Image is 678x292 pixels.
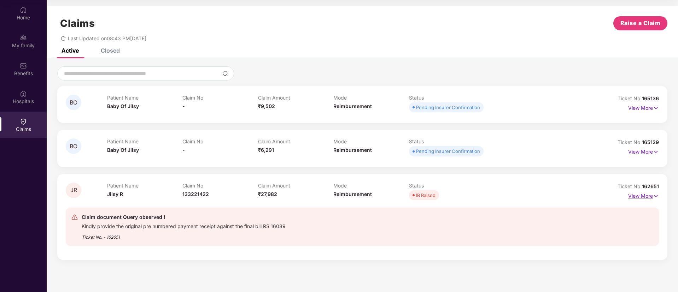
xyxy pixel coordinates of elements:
[653,104,659,112] img: svg+xml;base64,PHN2ZyB4bWxucz0iaHR0cDovL3d3dy53My5vcmcvMjAwMC9zdmciIHdpZHRoPSIxNyIgaGVpZ2h0PSIxNy...
[333,191,372,197] span: Reimbursement
[182,191,209,197] span: 133221422
[20,90,27,97] img: svg+xml;base64,PHN2ZyBpZD0iSG9zcGl0YWxzIiB4bWxucz0iaHR0cDovL3d3dy53My5vcmcvMjAwMC9zdmciIHdpZHRoPS...
[20,6,27,13] img: svg+xml;base64,PHN2ZyBpZD0iSG9tZSIgeG1sbnM9Imh0dHA6Ly93d3cudzMub3JnLzIwMDAvc3ZnIiB3aWR0aD0iMjAiIG...
[182,95,258,101] p: Claim No
[62,47,79,54] div: Active
[82,221,286,230] div: Kindly provide the original pre numbered payment receipt against the final bill RS 16089
[333,183,409,189] p: Mode
[333,147,372,153] span: Reimbursement
[333,138,409,144] p: Mode
[258,183,334,189] p: Claim Amount
[101,47,120,54] div: Closed
[628,146,659,156] p: View More
[222,71,228,76] img: svg+xml;base64,PHN2ZyBpZD0iU2VhcmNoLTMyeDMyIiB4bWxucz0iaHR0cDovL3d3dy53My5vcmcvMjAwMC9zdmciIHdpZH...
[416,104,480,111] div: Pending Insurer Confirmation
[258,95,334,101] p: Claim Amount
[68,35,146,41] span: Last Updated on 08:43 PM[DATE]
[182,138,258,144] p: Claim No
[333,95,409,101] p: Mode
[618,183,642,189] span: Ticket No
[60,17,95,29] h1: Claims
[653,192,659,200] img: svg+xml;base64,PHN2ZyB4bWxucz0iaHR0cDovL3d3dy53My5vcmcvMjAwMC9zdmciIHdpZHRoPSIxNyIgaGVpZ2h0PSIxNy...
[182,183,258,189] p: Claim No
[82,213,286,221] div: Claim document Query observed !
[642,139,659,145] span: 165129
[71,214,78,221] img: svg+xml;base64,PHN2ZyB4bWxucz0iaHR0cDovL3d3dy53My5vcmcvMjAwMC9zdmciIHdpZHRoPSIyNCIgaGVpZ2h0PSIyNC...
[409,95,485,101] p: Status
[618,95,642,101] span: Ticket No
[70,187,77,193] span: JR
[182,103,185,109] span: -
[409,138,485,144] p: Status
[416,148,480,155] div: Pending Insurer Confirmation
[107,191,123,197] span: Jilsy R
[61,35,66,41] span: redo
[409,183,485,189] p: Status
[107,103,139,109] span: Baby Of Jilsy
[258,147,274,153] span: ₹6,291
[628,190,659,200] p: View More
[70,100,77,106] span: BO
[107,95,183,101] p: Patient Name
[20,34,27,41] img: svg+xml;base64,PHN2ZyB3aWR0aD0iMjAiIGhlaWdodD0iMjAiIHZpZXdCb3g9IjAgMCAyMCAyMCIgZmlsbD0ibm9uZSIgeG...
[628,102,659,112] p: View More
[20,62,27,69] img: svg+xml;base64,PHN2ZyBpZD0iQmVuZWZpdHMiIHhtbG5zPSJodHRwOi8vd3d3LnczLm9yZy8yMDAwL3N2ZyIgd2lkdGg9Ij...
[258,103,275,109] span: ₹9,502
[333,103,372,109] span: Reimbursement
[258,191,277,197] span: ₹27,982
[70,143,77,149] span: BO
[82,230,286,240] div: Ticket No. - 162651
[618,139,642,145] span: Ticket No
[620,19,661,28] span: Raise a Claim
[107,183,183,189] p: Patient Name
[182,147,185,153] span: -
[613,16,667,30] button: Raise a Claim
[258,138,334,144] p: Claim Amount
[642,95,659,101] span: 165136
[416,192,436,199] div: IR Raised
[107,138,183,144] p: Patient Name
[20,118,27,125] img: svg+xml;base64,PHN2ZyBpZD0iQ2xhaW0iIHhtbG5zPSJodHRwOi8vd3d3LnczLm9yZy8yMDAwL3N2ZyIgd2lkdGg9IjIwIi...
[642,183,659,189] span: 162651
[107,147,139,153] span: Baby Of Jilsy
[653,148,659,156] img: svg+xml;base64,PHN2ZyB4bWxucz0iaHR0cDovL3d3dy53My5vcmcvMjAwMC9zdmciIHdpZHRoPSIxNyIgaGVpZ2h0PSIxNy...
